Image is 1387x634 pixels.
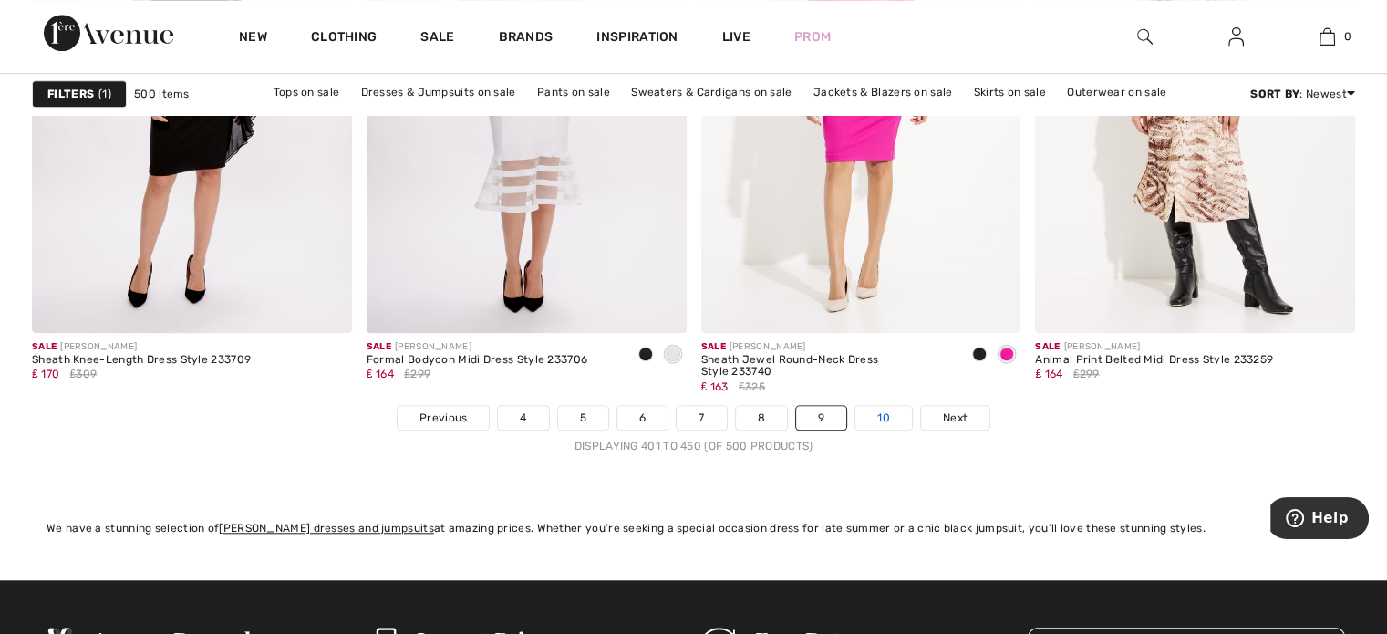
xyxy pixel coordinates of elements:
a: Sale [420,29,454,48]
a: Previous [398,406,489,430]
div: Formal Bodycon Midi Dress Style 233706 [367,354,587,367]
a: Clothing [311,29,377,48]
a: 9 [796,406,846,430]
a: Skirts on sale [965,80,1055,104]
img: 1ère Avenue [44,15,173,51]
div: Sheath Jewel Round-Neck Dress Style 233740 [701,354,952,379]
a: 10 [855,406,912,430]
span: 0 [1344,28,1351,45]
span: Sale [32,341,57,352]
a: Live [722,27,750,47]
a: [PERSON_NAME] dresses and jumpsuits [219,522,434,535]
img: My Info [1228,26,1244,47]
a: 8 [736,406,787,430]
iframe: Opens a widget where you can find more information [1270,497,1369,543]
a: 7 [677,406,726,430]
span: Next [943,410,968,426]
span: Inspiration [596,29,678,48]
a: Jackets & Blazers on sale [804,80,962,104]
div: [PERSON_NAME] [32,340,251,354]
span: ₤ 164 [367,368,394,380]
div: Animal Print Belted Midi Dress Style 233259 [1035,354,1273,367]
a: Sign In [1214,26,1258,48]
a: Outerwear on sale [1058,80,1175,104]
a: New [239,29,267,48]
strong: Sort By [1250,88,1299,100]
div: Sheath Knee-Length Dress Style 233709 [32,354,251,367]
span: ₤309 [70,366,98,382]
a: 4 [498,406,548,430]
span: ₤ 170 [32,368,59,380]
a: Pants on sale [528,80,619,104]
nav: Page navigation [32,405,1355,454]
a: 5 [558,406,608,430]
a: Prom [794,27,831,47]
span: Previous [419,410,467,426]
span: 500 items [134,86,190,102]
a: Dresses & Jumpsuits on sale [352,80,525,104]
div: : Newest [1250,86,1355,102]
strong: Filters [47,86,94,102]
img: My Bag [1320,26,1335,47]
div: Opulence [993,340,1020,370]
a: Tops on sale [264,80,349,104]
span: Sale [701,341,726,352]
a: 0 [1282,26,1371,47]
div: Black [966,340,993,370]
span: ₤ 163 [701,380,729,393]
a: 6 [617,406,668,430]
div: Vanilla [659,340,687,370]
div: [PERSON_NAME] [701,340,952,354]
span: 1 [98,86,111,102]
div: [PERSON_NAME] [1035,340,1273,354]
span: Sale [1035,341,1060,352]
div: Black [632,340,659,370]
span: Sale [367,341,391,352]
span: ₤ 164 [1035,368,1062,380]
div: Displaying 401 to 450 (of 500 products) [32,438,1355,454]
img: search the website [1137,26,1153,47]
div: We have a stunning selection of at amazing prices. Whether you’re seeking a special occasion dres... [47,520,1340,536]
a: Sweaters & Cardigans on sale [622,80,801,104]
span: ₤325 [739,379,765,395]
a: Brands [499,29,554,48]
span: ₤299 [404,366,430,382]
div: [PERSON_NAME] [367,340,587,354]
span: ₤299 [1073,366,1100,382]
a: Next [921,406,989,430]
